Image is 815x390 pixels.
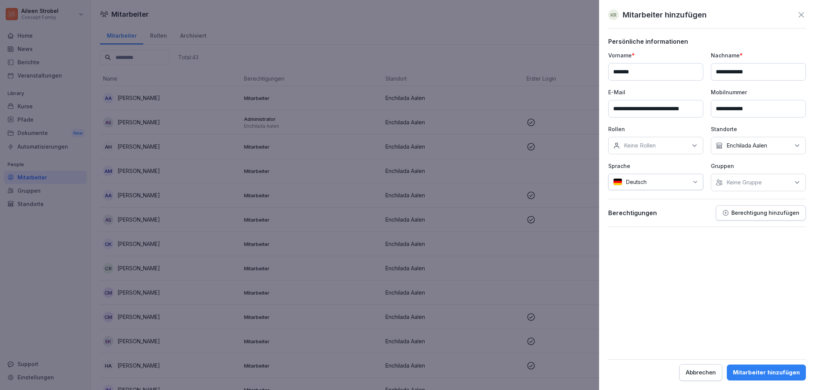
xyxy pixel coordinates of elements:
button: Berechtigung hinzufügen [716,205,806,220]
p: Berechtigungen [608,209,657,217]
p: Nachname [711,51,806,59]
img: de.svg [613,178,622,185]
p: Keine Gruppe [726,179,762,186]
p: Sprache [608,162,703,170]
p: Enchilada Aalen [726,142,767,149]
button: Abbrechen [679,364,722,381]
div: Mitarbeiter hinzufügen [733,368,800,377]
p: Gruppen [711,162,806,170]
div: Deutsch [608,174,703,190]
div: Abbrechen [686,368,716,377]
p: Mobilnummer [711,88,806,96]
p: Mitarbeiter hinzufügen [623,9,707,21]
p: Keine Rollen [624,142,656,149]
p: Persönliche informationen [608,38,806,45]
button: Mitarbeiter hinzufügen [727,365,806,380]
p: Standorte [711,125,806,133]
p: Rollen [608,125,703,133]
p: Vorname [608,51,703,59]
p: E-Mail [608,88,703,96]
div: KR [608,10,619,20]
p: Berechtigung hinzufügen [731,210,799,216]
